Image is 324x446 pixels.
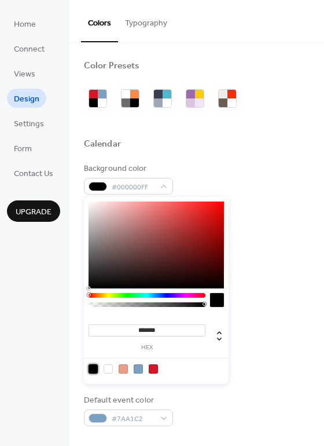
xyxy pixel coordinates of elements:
span: Design [14,93,39,105]
a: Contact Us [7,163,60,182]
div: rgb(211, 23, 36) [149,364,158,374]
span: Connect [14,43,45,56]
span: #000000FF [112,181,154,193]
span: #7AA1C2 [112,413,154,425]
a: Views [7,64,42,83]
a: Home [7,14,43,33]
a: Settings [7,114,51,133]
a: Connect [7,39,51,58]
div: rgb(255, 255, 255) [104,364,113,374]
span: Settings [14,118,44,130]
button: Upgrade [7,200,60,222]
span: Views [14,68,35,81]
div: rgb(233, 158, 134) [119,364,128,374]
label: hex [89,345,205,351]
a: Form [7,138,39,158]
a: Design [7,89,46,108]
div: Calendar [84,138,121,151]
div: Color Presets [84,60,139,72]
div: rgb(122, 161, 194) [134,364,143,374]
span: Form [14,143,32,155]
span: Upgrade [16,206,51,218]
div: rgb(0, 0, 0) [89,364,98,374]
div: Default event color [84,394,171,407]
div: Background color [84,163,171,175]
span: Home [14,19,36,31]
span: Contact Us [14,168,53,180]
